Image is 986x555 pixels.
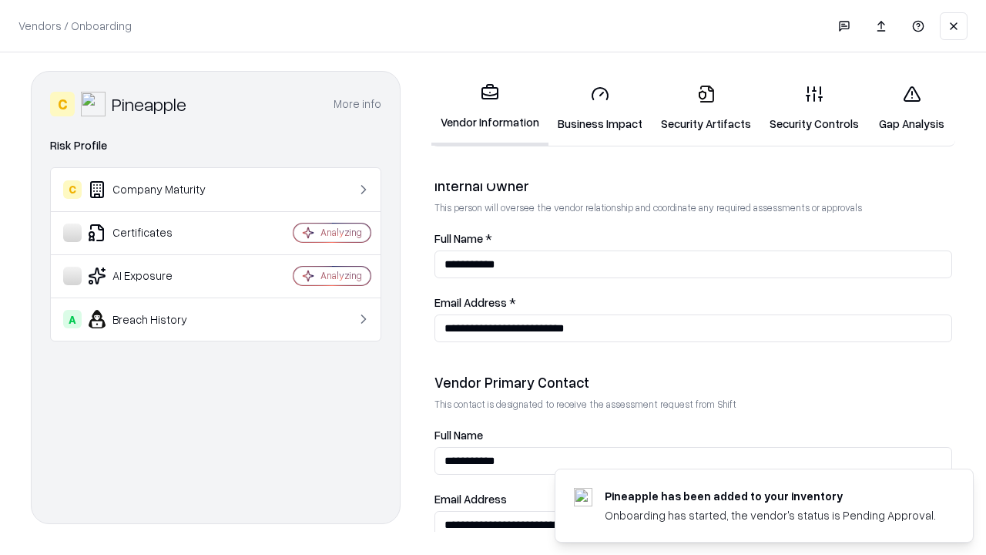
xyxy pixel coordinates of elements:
img: pineappleenergy.com [574,488,592,506]
a: Gap Analysis [868,72,955,144]
div: Certificates [63,224,247,242]
div: Analyzing [320,226,362,239]
div: Vendor Primary Contact [434,373,952,392]
div: Risk Profile [50,136,381,155]
label: Email Address * [434,297,952,308]
div: Pineapple [112,92,186,116]
p: This contact is designated to receive the assessment request from Shift [434,398,952,411]
img: Pineapple [81,92,106,116]
a: Business Impact [548,72,652,144]
div: Company Maturity [63,180,247,199]
div: A [63,310,82,328]
p: This person will oversee the vendor relationship and coordinate any required assessments or appro... [434,201,952,214]
div: Pineapple has been added to your inventory [605,488,936,504]
a: Vendor Information [431,71,548,146]
div: Onboarding has started, the vendor's status is Pending Approval. [605,507,936,523]
a: Security Controls [760,72,868,144]
label: Full Name * [434,233,952,244]
div: C [63,180,82,199]
p: Vendors / Onboarding [18,18,132,34]
button: More info [334,90,381,118]
div: AI Exposure [63,267,247,285]
div: Internal Owner [434,177,952,195]
label: Full Name [434,429,952,441]
div: Breach History [63,310,247,328]
div: C [50,92,75,116]
label: Email Address [434,493,952,505]
a: Security Artifacts [652,72,760,144]
div: Analyzing [320,269,362,282]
